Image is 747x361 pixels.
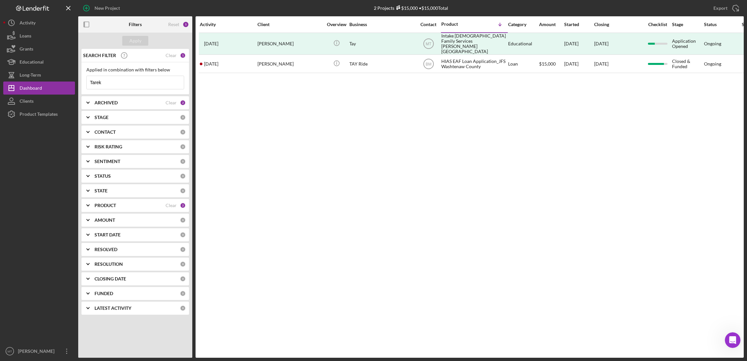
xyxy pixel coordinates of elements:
div: [PERSON_NAME] [257,55,323,72]
textarea: Message… [6,195,125,206]
b: PRODUCT [95,203,116,208]
div: Close [114,3,126,14]
div: Applied in combination with filters below [86,67,184,72]
time: [DATE] [594,61,608,67]
div: [PERSON_NAME] [10,173,102,180]
div: One thing I recently noticed is that the ACH Form checklist is marked complete. [10,42,102,61]
div: Apply [129,36,141,46]
button: Clients [3,95,75,108]
b: Filters [129,22,142,27]
div: [DATE] [564,55,593,72]
div: 0 [180,276,186,282]
div: TAY Ride [349,55,415,72]
b: CONTACT [95,129,116,135]
button: Export [707,2,744,15]
button: Product Templates [3,108,75,121]
div: 0 [180,129,186,135]
div: Contact [416,22,441,27]
div: 0 [180,291,186,296]
b: STATUS [95,173,111,179]
div: I'm following up with this ticket, have you been able to resubmit the form? [10,26,102,39]
button: Emoji picker [10,208,15,214]
div: HIAS EAF Loan Application_JFS Washtenaw County [441,55,506,72]
div: 0 [180,232,186,238]
div: Ongoing [704,41,721,46]
div: Hi [PERSON_NAME], [10,16,102,23]
time: [DATE] [594,41,608,46]
time: 2025-02-28 17:32 [204,41,218,46]
iframe: Intercom live chat [725,332,740,348]
time: 2025-03-31 16:04 [204,61,218,67]
button: Grants [3,42,75,55]
div: Checklist [644,22,671,27]
div: 0 [180,158,186,164]
a: Dashboard [3,82,75,95]
button: go back [4,3,17,15]
h1: [PERSON_NAME] [32,3,74,8]
div: Business [349,22,415,27]
b: SEARCH FILTER [83,53,116,58]
div: $15,000 [394,5,418,11]
div: Product [441,22,474,27]
div: 2 [180,100,186,106]
div: Clear [166,53,177,58]
div: New Project [95,2,120,15]
div: Started [564,22,593,27]
img: Profile image for Christina [19,4,29,14]
b: AMOUNT [95,218,115,223]
div: Clear [166,100,177,105]
div: Clients [20,95,34,109]
b: CLOSING DATE [95,276,126,281]
div: $15,000 [539,55,564,72]
div: Closed & Funded [672,55,703,72]
div: Reset [168,22,179,27]
div: 1 [180,53,186,58]
div: 0 [180,261,186,267]
div: 0 [180,114,186,120]
div: [PERSON_NAME] • 19h ago [10,185,64,189]
div: [PERSON_NAME] [16,345,59,359]
div: Best, [10,167,102,174]
b: RISK RATING [95,144,122,149]
button: Activity [3,16,75,29]
div: 2 Projects • $15,000 Total [374,5,448,11]
div: Loans [20,29,31,44]
div: Christina says… [5,12,125,196]
button: Gif picker [21,208,26,214]
b: SENTIMENT [95,159,120,164]
div: 0 [180,247,186,252]
b: ARCHIVED [95,100,118,105]
b: STATE [95,188,108,193]
div: Ongoing [704,61,721,67]
div: 2 [180,203,186,208]
button: Educational [3,55,75,68]
div: Long-Term [20,68,41,83]
div: Application Opened [672,33,703,54]
div: 0 [180,217,186,223]
text: BM [426,62,432,67]
div: Client [257,22,323,27]
b: LATEST ACTIVITY [95,306,131,311]
div: Product Templates [20,108,58,122]
b: FUNDED [95,291,113,296]
button: Long-Term [3,68,75,82]
div: Loan [508,55,538,72]
text: MT [426,42,432,46]
div: Educational [508,33,538,54]
div: Closing [594,22,643,27]
div: [PERSON_NAME] [257,33,323,54]
button: Send a message… [112,206,122,216]
button: Loans [3,29,75,42]
div: Hi [PERSON_NAME],I'm following up with this ticket, have you been able to resubmit the form?One t... [5,12,107,184]
div: Could you try to hit the "complete" icon on the top right? This will mark it incomplete. Then, yo... [10,119,102,164]
div: 0 [180,144,186,150]
div: Activity [200,22,257,27]
button: Apply [122,36,148,46]
text: MT [7,350,12,353]
button: Home [102,3,114,15]
div: Stage [672,22,703,27]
